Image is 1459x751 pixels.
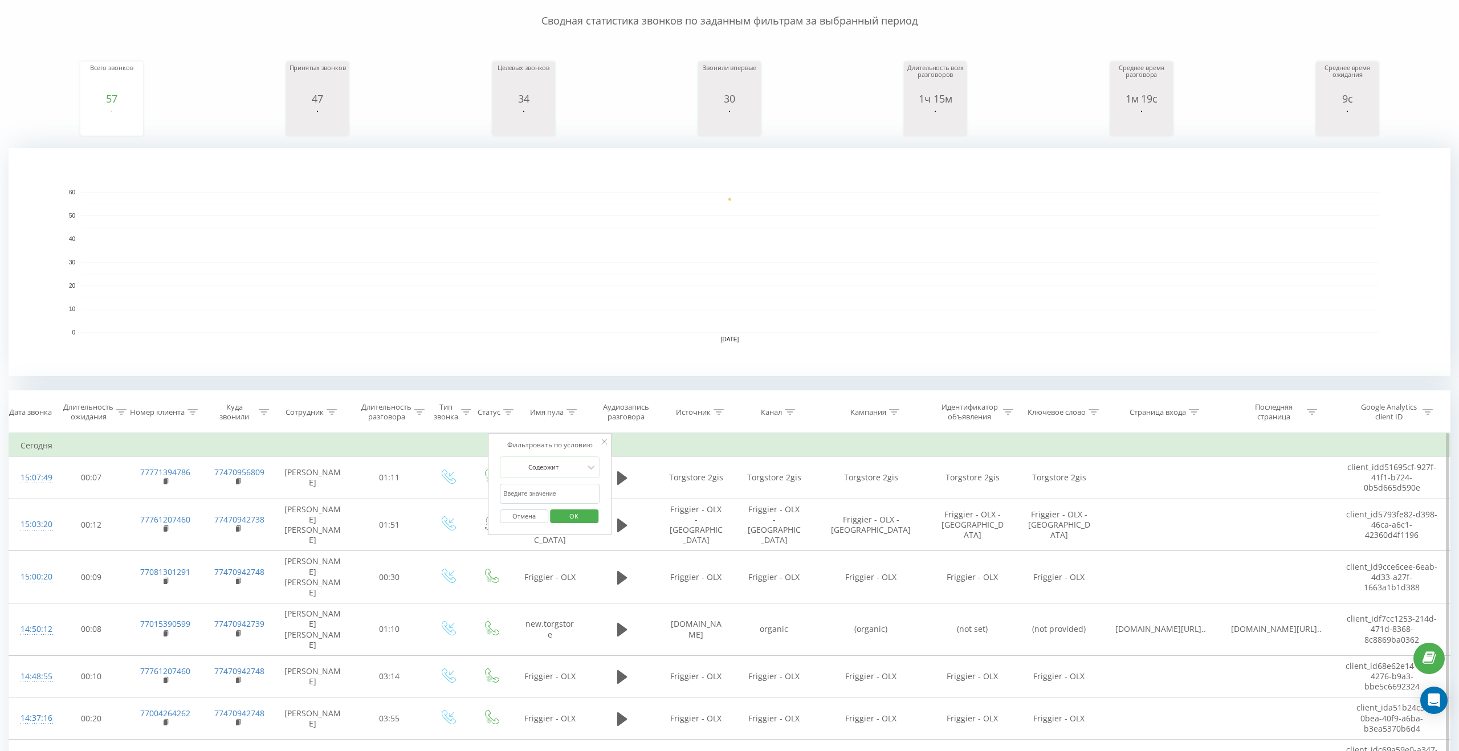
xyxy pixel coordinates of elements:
[21,707,44,729] div: 14:37:16
[657,457,735,499] td: Torgstore 2gis
[1319,93,1376,104] div: 9с
[83,104,140,138] svg: A chart.
[512,551,588,603] td: Friggier - OLX
[9,148,1450,376] svg: A chart.
[1334,697,1450,740] td: client_id a51b24c3-0bea-40f9-a6ba-b3ea5370b6d4
[214,514,264,525] a: 77470942738
[214,666,264,676] a: 77470942748
[657,499,735,551] td: Friggier - OLX - [GEOGRAPHIC_DATA]
[83,93,140,104] div: 57
[701,93,758,104] div: 30
[1334,603,1450,656] td: client_id f7cc1253-214d-471d-8368-8c8869ba0362
[55,551,128,603] td: 00:09
[735,603,813,656] td: organic
[214,618,264,629] a: 77470942739
[657,603,735,656] td: [DOMAIN_NAME]
[140,666,190,676] a: 77761207460
[1113,64,1170,93] div: Среднее время разговора
[69,283,76,289] text: 20
[21,467,44,489] div: 15:07:49
[1319,104,1376,138] svg: A chart.
[1359,402,1420,422] div: Google Analytics client ID
[55,603,128,656] td: 00:08
[140,467,190,477] a: 77771394786
[1334,551,1450,603] td: client_id 9cce6cee-6eab-4d33-a27f-1663a1b1d388
[735,655,813,697] td: Friggier - OLX
[272,551,353,603] td: [PERSON_NAME] [PERSON_NAME]
[69,236,76,242] text: 40
[657,551,735,603] td: Friggier - OLX
[1028,407,1086,417] div: Ключевое слово
[929,457,1016,499] td: Torgstore 2gis
[272,603,353,656] td: [PERSON_NAME] [PERSON_NAME]
[735,551,813,603] td: Friggier - OLX
[272,697,353,740] td: [PERSON_NAME]
[272,655,353,697] td: [PERSON_NAME]
[512,603,588,656] td: new.torgstore
[721,336,739,342] text: [DATE]
[495,64,552,93] div: Целевых звонков
[83,64,140,93] div: Всего звонков
[21,618,44,640] div: 14:50:12
[286,407,324,417] div: Сотрудник
[512,697,588,740] td: Friggier - OLX
[550,509,598,524] button: OK
[676,407,711,417] div: Источник
[140,708,190,719] a: 77004264262
[1113,104,1170,138] svg: A chart.
[813,655,929,697] td: Friggier - OLX
[353,655,426,697] td: 03:14
[558,507,590,525] span: OK
[657,697,735,740] td: Friggier - OLX
[140,618,190,629] a: 77015390599
[735,697,813,740] td: Friggier - OLX
[289,104,346,138] svg: A chart.
[1016,603,1102,656] td: (not provided)
[272,499,353,551] td: [PERSON_NAME] [PERSON_NAME]
[512,655,588,697] td: Friggier - OLX
[21,513,44,536] div: 15:03:20
[214,467,264,477] a: 77470956809
[69,189,76,195] text: 60
[1016,655,1102,697] td: Friggier - OLX
[1016,499,1102,551] td: Friggier - OLX - [GEOGRAPHIC_DATA]
[929,551,1016,603] td: Friggier - OLX
[495,104,552,138] svg: A chart.
[1113,93,1170,104] div: 1м 19с
[353,457,426,499] td: 01:11
[289,93,346,104] div: 47
[140,514,190,525] a: 77761207460
[598,402,654,422] div: Аудиозапись разговора
[1334,655,1450,697] td: client_id 68e62e14-e627-4276-b9a3-bbe5c6692324
[55,697,128,740] td: 00:20
[55,655,128,697] td: 00:10
[130,407,185,417] div: Номер клиента
[939,402,1000,422] div: Идентификатор объявления
[1016,457,1102,499] td: Torgstore 2gis
[1420,687,1448,714] div: Open Intercom Messenger
[1016,551,1102,603] td: Friggier - OLX
[1243,402,1304,422] div: Последняя страница
[434,402,458,422] div: Тип звонка
[1130,407,1186,417] div: Страница входа
[9,434,1450,457] td: Сегодня
[813,551,929,603] td: Friggier - OLX
[701,104,758,138] svg: A chart.
[353,697,426,740] td: 03:55
[478,407,500,417] div: Статус
[72,329,75,336] text: 0
[1016,697,1102,740] td: Friggier - OLX
[530,407,564,417] div: Имя пула
[213,402,256,422] div: Куда звонили
[907,104,964,138] svg: A chart.
[69,213,76,219] text: 50
[361,402,411,422] div: Длительность разговора
[140,566,190,577] a: 77081301291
